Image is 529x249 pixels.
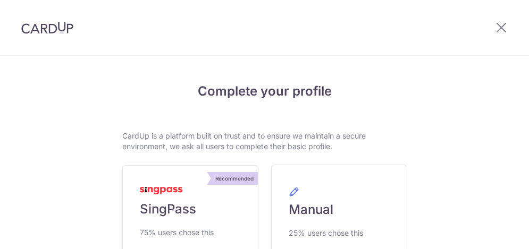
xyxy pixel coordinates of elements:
[140,187,182,194] img: MyInfoLogo
[140,201,196,218] span: SingPass
[289,227,363,239] span: 25% users chose this
[122,82,407,101] h4: Complete your profile
[211,172,258,185] div: Recommended
[122,131,407,152] p: CardUp is a platform built on trust and to ensure we maintain a secure environment, we ask all us...
[21,21,73,34] img: CardUp
[289,201,333,218] span: Manual
[140,226,214,239] span: 75% users chose this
